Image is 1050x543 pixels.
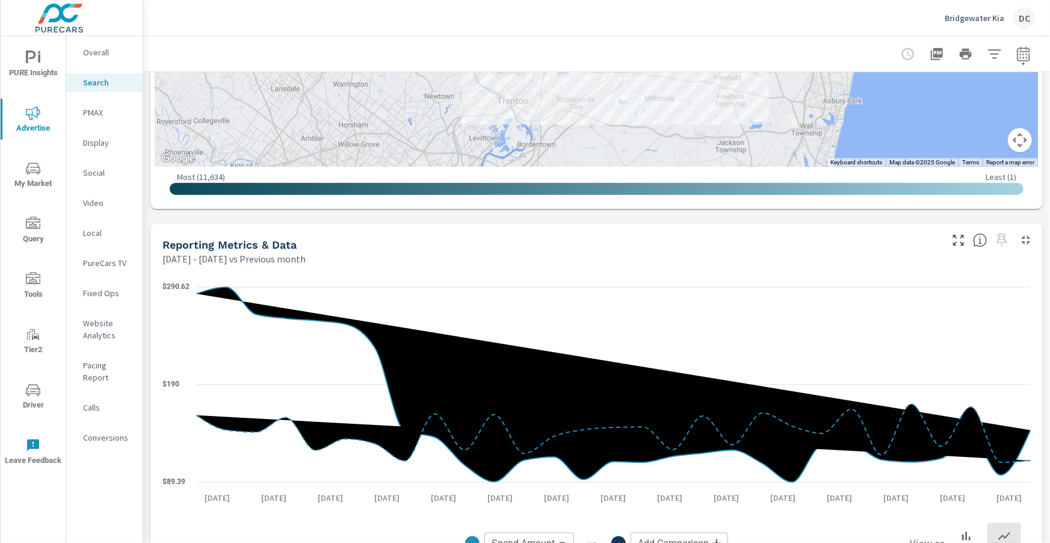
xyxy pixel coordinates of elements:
[989,492,1031,504] p: [DATE]
[66,254,143,272] div: PureCars TV
[4,161,62,191] span: My Market
[66,429,143,447] div: Conversions
[954,42,978,66] button: Print Report
[66,224,143,242] div: Local
[949,231,968,250] button: Make Fullscreen
[925,42,949,66] button: "Export Report to PDF"
[309,492,351,504] p: [DATE]
[66,104,143,122] div: PMAX
[649,492,691,504] p: [DATE]
[83,317,133,341] p: Website Analytics
[4,327,62,357] span: Tier2
[706,492,748,504] p: [DATE]
[83,107,133,119] p: PMAX
[932,492,974,504] p: [DATE]
[480,492,522,504] p: [DATE]
[830,158,882,167] button: Keyboard shortcuts
[983,42,1007,66] button: Apply Filters
[4,51,62,80] span: PURE Insights
[83,359,133,383] p: Pacing Report
[986,172,1016,182] p: Least ( 1 )
[4,438,62,468] span: Leave Feedback
[177,172,225,182] p: Most ( 11,634 )
[366,492,408,504] p: [DATE]
[973,233,987,247] span: Understand Search data over time and see how metrics compare to each other.
[4,106,62,135] span: Advertise
[962,159,979,166] a: Terms (opens in new tab)
[83,137,133,149] p: Display
[83,46,133,58] p: Overall
[423,492,465,504] p: [DATE]
[83,402,133,414] p: Calls
[1011,42,1036,66] button: Select Date Range
[876,492,918,504] p: [DATE]
[4,217,62,246] span: Query
[66,356,143,386] div: Pacing Report
[1,36,66,479] div: nav menu
[83,287,133,299] p: Fixed Ops
[66,73,143,92] div: Search
[66,194,143,212] div: Video
[536,492,578,504] p: [DATE]
[83,432,133,444] p: Conversions
[762,492,804,504] p: [DATE]
[158,151,198,167] img: Google
[66,284,143,302] div: Fixed Ops
[1016,231,1036,250] button: Minimize Widget
[83,227,133,239] p: Local
[196,492,238,504] p: [DATE]
[162,478,185,486] text: $89.39
[986,159,1034,166] a: Report a map error
[83,257,133,269] p: PureCars TV
[819,492,861,504] p: [DATE]
[83,197,133,209] p: Video
[1008,128,1032,152] button: Map camera controls
[162,380,179,389] text: $190
[66,399,143,417] div: Calls
[889,159,955,166] span: Map data ©2025 Google
[162,252,306,266] p: [DATE] - [DATE] vs Previous month
[158,151,198,167] a: Open this area in Google Maps (opens a new window)
[66,164,143,182] div: Social
[4,383,62,412] span: Driver
[83,167,133,179] p: Social
[4,272,62,302] span: Tools
[1014,7,1036,29] div: DC
[593,492,635,504] p: [DATE]
[162,283,190,291] text: $290.62
[253,492,295,504] p: [DATE]
[945,13,1004,23] p: Bridgewater Kia
[83,76,133,88] p: Search
[66,134,143,152] div: Display
[66,43,143,61] div: Overall
[162,238,297,251] h5: Reporting Metrics & Data
[66,314,143,344] div: Website Analytics
[992,231,1011,250] span: Select a preset date range to save this widget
